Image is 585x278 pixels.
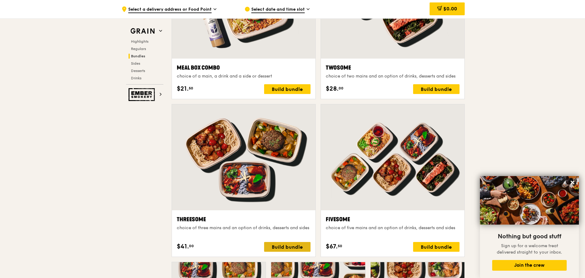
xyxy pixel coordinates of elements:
[189,244,194,248] span: 00
[128,6,212,13] span: Select a delivery address or Food Point
[177,84,189,93] span: $21.
[251,6,305,13] span: Select date and time slot
[177,242,189,251] span: $41.
[131,39,148,44] span: Highlights
[131,76,141,80] span: Drinks
[339,86,343,91] span: 00
[443,6,457,12] span: $0.00
[264,84,311,94] div: Build bundle
[326,73,460,79] div: choice of two mains and an option of drinks, desserts and sides
[129,88,157,101] img: Ember Smokery web logo
[326,215,460,224] div: Fivesome
[131,47,146,51] span: Regulars
[326,63,460,72] div: Twosome
[497,243,562,255] span: Sign up for a welcome treat delivered straight to your inbox.
[264,242,311,252] div: Build bundle
[177,63,311,72] div: Meal Box Combo
[189,86,193,91] span: 50
[492,260,567,271] button: Join the crew
[568,178,577,187] button: Close
[177,73,311,79] div: choice of a main, a drink and a side or dessert
[413,242,460,252] div: Build bundle
[131,69,145,73] span: Desserts
[326,242,338,251] span: $67.
[129,26,157,37] img: Grain web logo
[131,61,140,66] span: Sides
[480,176,579,225] img: DSC07876-Edit02-Large.jpeg
[177,225,311,231] div: choice of three mains and an option of drinks, desserts and sides
[177,215,311,224] div: Threesome
[338,244,342,248] span: 50
[131,54,145,58] span: Bundles
[326,84,339,93] span: $28.
[498,233,561,240] span: Nothing but good stuff
[413,84,460,94] div: Build bundle
[326,225,460,231] div: choice of five mains and an option of drinks, desserts and sides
